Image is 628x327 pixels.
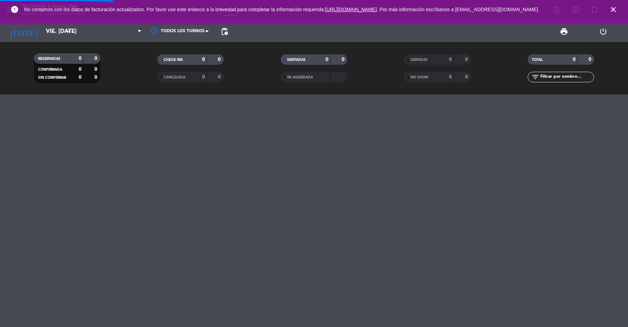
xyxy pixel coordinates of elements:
[65,27,73,36] i: arrow_drop_down
[38,57,60,61] span: RESERVADAS
[94,56,99,61] strong: 0
[465,75,469,79] strong: 0
[325,7,377,12] a: [URL][DOMAIN_NAME]
[449,75,452,79] strong: 0
[411,76,428,79] span: NO SHOW
[449,57,452,62] strong: 0
[609,5,618,14] i: close
[24,7,538,12] span: No contamos con los datos de facturación actualizados. Por favor use este enlance a la brevedad p...
[202,75,205,79] strong: 0
[10,5,19,14] i: error
[38,76,66,79] span: SIN CONFIRMAR
[5,24,42,39] i: [DATE]
[220,27,229,36] span: pending_actions
[287,58,306,62] span: SENTADAS
[79,56,81,61] strong: 0
[94,75,99,80] strong: 0
[588,57,593,62] strong: 0
[584,21,623,42] div: LOG OUT
[79,67,81,72] strong: 0
[202,57,205,62] strong: 0
[218,57,222,62] strong: 0
[532,58,543,62] span: TOTAL
[573,57,576,62] strong: 0
[465,57,469,62] strong: 0
[38,68,62,71] span: CONFIRMADA
[531,73,540,81] i: filter_list
[377,7,538,12] a: . Por más información escríbanos a [EMAIL_ADDRESS][DOMAIN_NAME]
[342,57,346,62] strong: 0
[599,27,607,36] i: power_settings_new
[411,58,428,62] span: SERVIDAS
[94,67,99,72] strong: 0
[164,76,185,79] span: CANCELADA
[79,75,81,80] strong: 0
[287,76,313,79] span: RE AGENDADA
[326,57,328,62] strong: 0
[560,27,568,36] span: print
[540,73,594,81] input: Filtrar por nombre...
[164,58,183,62] span: CHECK INS
[218,75,222,79] strong: 0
